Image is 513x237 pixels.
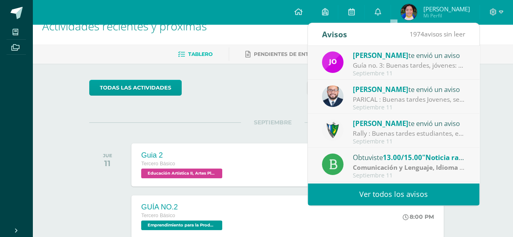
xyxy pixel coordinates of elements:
[141,203,224,211] div: GUÍA NO.2
[401,4,417,20] img: c660576738ba87f72237940befcb8f24.png
[308,183,479,205] a: Ver todos los avisos
[322,120,343,141] img: 9f174a157161b4ddbe12118a61fed988.png
[322,85,343,107] img: eaa624bfc361f5d4e8a554d75d1a3cf6.png
[141,220,222,230] span: Emprendimiento para la Productividad 'A'
[103,158,112,168] div: 11
[353,95,466,104] div: PARICAL : Buenas tardes Jovenes, se les recuerda de traer tareas y estudiar para el parcial. Cual...
[353,138,466,145] div: Septiembre 11
[42,18,207,34] span: Actividades recientes y próximas
[353,129,466,138] div: Rally : Buenas tardes estudiantes, es un gusto saludarlos. Por este medio se informa que los jóve...
[353,85,408,94] span: [PERSON_NAME]
[383,153,422,162] span: 13.00/15.00
[410,30,465,38] span: avisos sin leer
[188,51,212,57] span: Tablero
[245,48,323,61] a: Pendientes de entrega
[353,84,466,94] div: te envió un aviso
[422,153,494,162] span: "Noticia radiofónica"
[141,161,175,167] span: Tercero Básico
[141,151,224,160] div: Guia 2
[353,119,408,128] span: [PERSON_NAME]
[254,51,323,57] span: Pendientes de entrega
[353,51,408,60] span: [PERSON_NAME]
[353,118,466,128] div: te envió un aviso
[353,50,466,60] div: te envió un aviso
[322,51,343,73] img: 6614adf7432e56e5c9e182f11abb21f1.png
[353,104,466,111] div: Septiembre 11
[423,5,470,13] span: [PERSON_NAME]
[353,172,466,179] div: Septiembre 11
[353,163,484,172] strong: Comunicación y Lenguaje, Idioma Español
[103,153,112,158] div: JUE
[141,169,222,178] span: Educación Artística II, Artes Plásticas 'A'
[403,213,434,220] div: 8:00 PM
[353,163,466,172] div: | Zona
[353,70,466,77] div: Septiembre 11
[322,23,347,45] div: Avisos
[423,12,470,19] span: Mi Perfil
[141,213,175,218] span: Tercero Básico
[410,30,424,38] span: 1974
[241,119,305,126] span: SEPTIEMBRE
[353,61,466,70] div: Guía no. 3: Buenas tardes, jóvenes: Les recuerdo que mañana deben entregar la primera parte de la...
[178,48,212,61] a: Tablero
[89,80,182,96] a: todas las Actividades
[353,152,466,162] div: Obtuviste en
